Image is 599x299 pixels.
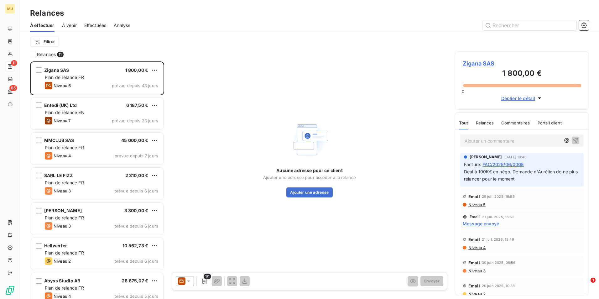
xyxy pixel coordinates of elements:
span: Niveau 2 [468,291,486,296]
span: [PERSON_NAME] [44,208,82,213]
span: Niveau 3 [54,188,71,193]
button: Envoyer [420,276,443,286]
span: Email [468,237,480,242]
span: Deal à 100K€ en négo. Demande d'Aurélien de ne plus relancer pour le moment [464,169,579,181]
span: Facture : [464,161,481,168]
span: Niveau 3 [468,268,486,273]
span: prévue depuis 6 jours [114,188,158,193]
span: prévue depuis 6 jours [114,259,158,264]
span: Email [468,260,480,265]
span: Niveau 4 [54,153,71,158]
span: 0 [462,89,464,94]
span: prévue depuis 5 jours [114,294,158,299]
span: Niveau 6 [54,83,71,88]
span: Niveau 2 [54,259,71,264]
span: MMCLUB SAS [44,138,74,143]
span: 28 675,07 € [122,278,148,283]
span: Plan de relance FR [45,75,84,80]
span: Niveau 4 [468,245,486,250]
span: Portail client [538,120,562,125]
span: FAC/2025/06/0005 [482,161,523,168]
span: 1 [591,278,596,283]
span: Niveau 5 [468,202,486,207]
span: Plan de relance FR [45,215,84,220]
span: Commentaires [501,120,530,125]
span: Déplier le détail [501,95,535,102]
img: Empty state [289,120,330,160]
span: 1 800,00 € [125,67,148,73]
span: Effectuées [84,22,107,29]
span: [DATE] 10:46 [504,155,527,159]
span: 21 juil. 2025, 15:49 [482,238,514,241]
span: Niveau 7 [54,118,70,123]
div: MU [5,4,15,14]
span: Plan de relance FR [45,145,84,150]
span: Email [468,194,480,199]
span: Relances [476,120,494,125]
span: Plan de relance EN [45,110,85,115]
span: prévue depuis 7 jours [115,153,158,158]
span: Plan de relance FR [45,250,84,255]
span: 11 [11,60,17,66]
span: Tout [459,120,468,125]
span: 29 juil. 2025, 16:55 [482,195,515,198]
span: Entedi (UK) Ltd [44,102,77,108]
span: 45 000,00 € [121,138,148,143]
span: Aucune adresse pour ce client [276,167,342,174]
span: Niveau 4 [54,294,71,299]
span: À venir [62,22,77,29]
span: 11 [57,52,63,57]
span: 85 [9,85,17,91]
span: Plan de relance FR [45,285,84,291]
h3: Relances [30,8,64,19]
span: Zigana SAS [44,67,69,73]
span: 10 562,73 € [122,243,148,248]
span: Plan de relance FR [45,180,84,185]
span: Hellwerfer [44,243,67,248]
span: Relances [37,51,56,58]
span: 1/1 [204,274,211,279]
span: Zigana SAS [463,59,581,68]
button: Ajouter une adresse [286,187,332,197]
iframe: Intercom live chat [578,278,593,293]
span: prévue depuis 6 jours [114,223,158,228]
span: 6 187,50 € [126,102,148,108]
span: 2 310,00 € [125,173,148,178]
button: Filtrer [30,37,59,47]
span: Ajouter une adresse pour accéder à la relance [263,175,356,180]
span: 3 300,00 € [124,208,148,213]
span: SARL LE FIZZ [44,173,73,178]
span: Abyss Studio AB [44,278,80,283]
span: Message envoyé [463,220,499,227]
span: 20 juin 2025, 10:38 [482,284,515,288]
span: 21 juil. 2025, 15:52 [482,215,514,219]
img: Logo LeanPay [5,285,15,295]
span: prévue depuis 23 jours [112,118,158,123]
span: Email [470,215,480,219]
span: Analyse [114,22,130,29]
span: Niveau 3 [54,223,71,228]
span: prévue depuis 43 jours [112,83,158,88]
h3: 1 800,00 € [463,68,581,80]
span: À effectuer [30,22,55,29]
span: [PERSON_NAME] [470,154,502,160]
div: grid [30,61,164,299]
span: Email [468,283,480,288]
button: Déplier le détail [499,95,545,102]
span: 30 juin 2025, 08:56 [482,261,516,265]
input: Rechercher [482,20,576,30]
